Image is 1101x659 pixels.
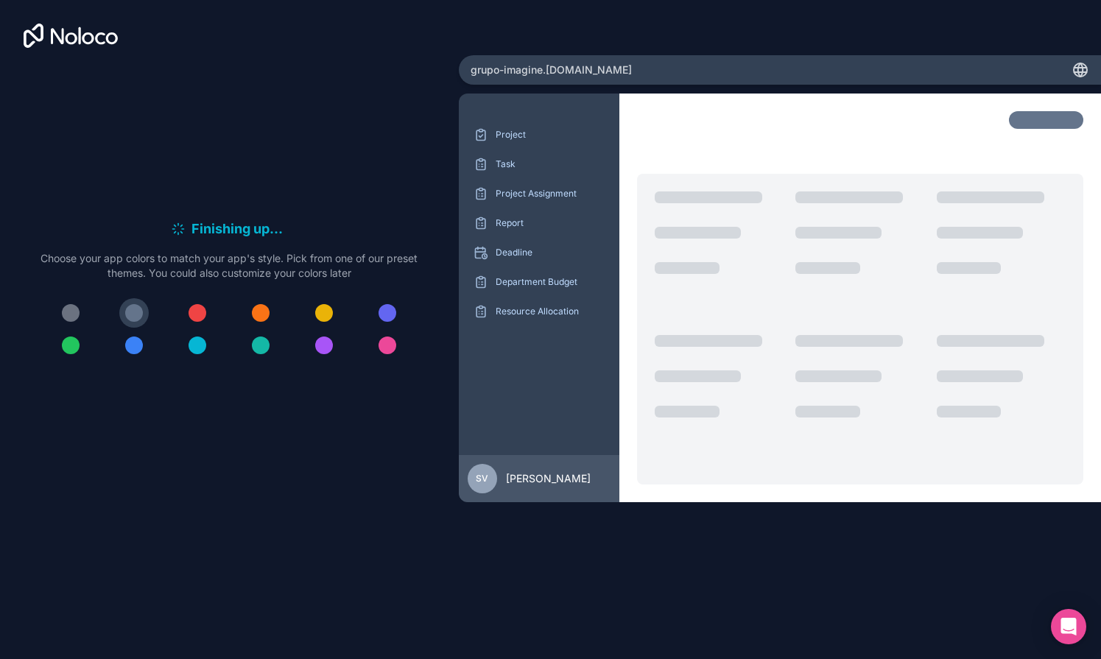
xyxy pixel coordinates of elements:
p: Task [496,158,605,170]
p: Project Assignment [496,188,605,200]
p: Project [496,129,605,141]
span: SV [476,473,488,484]
span: grupo-imagine .[DOMAIN_NAME] [471,63,632,77]
h6: Finishing up [191,219,287,239]
div: scrollable content [471,123,608,443]
p: Resource Allocation [496,306,605,317]
p: Report [496,217,605,229]
span: [PERSON_NAME] [506,471,591,486]
p: Deadline [496,247,605,258]
p: Department Budget [496,276,605,288]
p: Choose your app colors to match your app's style. Pick from one of our preset themes. You could a... [41,251,418,281]
div: Open Intercom Messenger [1051,609,1086,644]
